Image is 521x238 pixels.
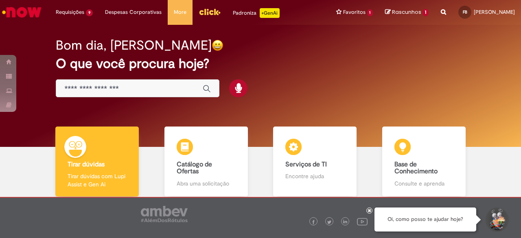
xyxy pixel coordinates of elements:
[177,179,236,188] p: Abra uma solicitação
[56,8,84,16] span: Requisições
[370,127,479,197] a: Base de Conhecimento Consulte e aprenda
[385,9,429,16] a: Rascunhos
[285,172,344,180] p: Encontre ajuda
[367,9,373,16] span: 1
[56,38,212,52] h2: Bom dia, [PERSON_NAME]
[484,207,509,232] button: Iniciar Conversa de Suporte
[463,9,467,15] span: FB
[1,4,43,20] img: ServiceNow
[474,9,515,15] span: [PERSON_NAME]
[260,127,370,197] a: Serviços de TI Encontre ajuda
[394,179,453,188] p: Consulte e aprenda
[233,8,280,18] div: Padroniza
[43,127,152,197] a: Tirar dúvidas Tirar dúvidas com Lupi Assist e Gen Ai
[174,8,186,16] span: More
[177,160,212,176] b: Catálogo de Ofertas
[343,220,347,225] img: logo_footer_linkedin.png
[392,8,421,16] span: Rascunhos
[56,57,465,71] h2: O que você procura hoje?
[141,206,188,222] img: logo_footer_ambev_rotulo_gray.png
[68,172,127,188] p: Tirar dúvidas com Lupi Assist e Gen Ai
[422,9,429,16] span: 1
[68,160,105,168] b: Tirar dúvidas
[394,160,438,176] b: Base de Conhecimento
[105,8,162,16] span: Despesas Corporativas
[199,6,221,18] img: click_logo_yellow_360x200.png
[260,8,280,18] p: +GenAi
[285,160,327,168] b: Serviços de TI
[311,220,315,224] img: logo_footer_facebook.png
[357,216,368,227] img: logo_footer_youtube.png
[212,39,223,51] img: happy-face.png
[86,9,93,16] span: 9
[327,220,331,224] img: logo_footer_twitter.png
[343,8,366,16] span: Favoritos
[374,207,476,231] div: Oi, como posso te ajudar hoje?
[152,127,261,197] a: Catálogo de Ofertas Abra uma solicitação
